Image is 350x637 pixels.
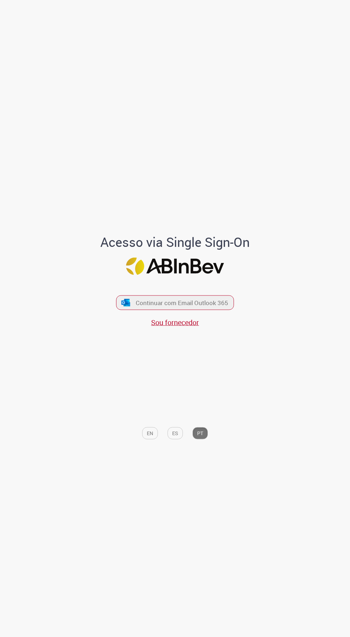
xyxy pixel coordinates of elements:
[151,318,199,327] a: Sou fornecedor
[126,258,224,275] img: Logo ABInBev
[116,295,234,310] button: ícone Azure/Microsoft 360 Continuar com Email Outlook 365
[192,427,208,439] button: PT
[167,427,183,439] button: ES
[121,299,131,306] img: ícone Azure/Microsoft 360
[142,427,158,439] button: EN
[136,299,228,307] span: Continuar com Email Outlook 365
[46,235,304,249] h1: Acesso via Single Sign-On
